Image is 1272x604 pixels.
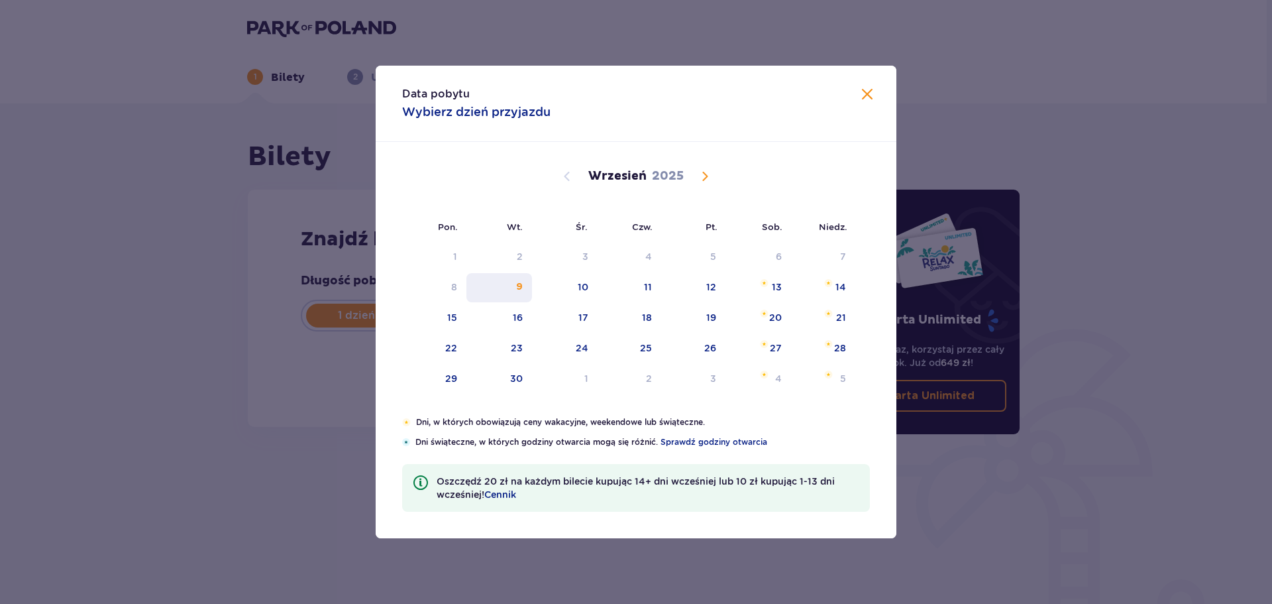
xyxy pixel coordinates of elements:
[466,243,532,272] td: Not available. wtorek, 2 września 2025
[661,304,725,333] td: piątek, 19 września 2025
[710,372,716,385] div: 3
[819,221,847,232] small: Niedz.
[598,304,662,333] td: czwartek, 18 września 2025
[466,365,532,394] td: wtorek, 30 września 2025
[402,365,466,394] td: poniedziałek, 29 września 2025
[532,365,598,394] td: środa, 1 października 2025
[661,273,725,302] td: piątek, 12 września 2025
[576,221,588,232] small: Śr.
[710,250,716,263] div: 5
[775,372,782,385] div: 4
[706,221,717,232] small: Pt.
[416,416,870,428] p: Dni, w których obowiązują ceny wakacyjne, weekendowe lub świąteczne.
[769,311,782,324] div: 20
[762,221,782,232] small: Sob.
[598,243,662,272] td: Not available. czwartek, 4 września 2025
[451,280,457,294] div: 8
[772,280,782,294] div: 13
[645,250,652,263] div: 4
[598,273,662,302] td: czwartek, 11 września 2025
[725,334,791,363] td: sobota, 27 września 2025
[791,334,855,363] td: niedziela, 28 września 2025
[646,372,652,385] div: 2
[511,341,523,355] div: 23
[445,341,457,355] div: 22
[532,304,598,333] td: środa, 17 września 2025
[725,365,791,394] td: sobota, 4 października 2025
[532,243,598,272] td: Not available. środa, 3 września 2025
[402,304,466,333] td: poniedziałek, 15 września 2025
[532,273,598,302] td: środa, 10 września 2025
[445,372,457,385] div: 29
[791,365,855,394] td: niedziela, 5 października 2025
[644,280,652,294] div: 11
[598,365,662,394] td: czwartek, 2 października 2025
[706,280,716,294] div: 12
[661,365,725,394] td: piątek, 3 października 2025
[466,304,532,333] td: wtorek, 16 września 2025
[438,221,458,232] small: Pon.
[661,334,725,363] td: piątek, 26 września 2025
[513,311,523,324] div: 16
[466,334,532,363] td: wtorek, 23 września 2025
[725,243,791,272] td: Not available. sobota, 6 września 2025
[402,334,466,363] td: poniedziałek, 22 września 2025
[770,341,782,355] div: 27
[725,304,791,333] td: sobota, 20 września 2025
[582,250,588,263] div: 3
[376,142,896,416] div: Calendar
[640,341,652,355] div: 25
[532,334,598,363] td: środa, 24 września 2025
[578,311,588,324] div: 17
[776,250,782,263] div: 6
[791,243,855,272] td: Not available. niedziela, 7 września 2025
[704,341,716,355] div: 26
[453,250,457,263] div: 1
[510,372,523,385] div: 30
[791,304,855,333] td: niedziela, 21 września 2025
[507,221,523,232] small: Wt.
[661,243,725,272] td: Not available. piątek, 5 września 2025
[706,311,716,324] div: 19
[466,273,532,302] td: wtorek, 9 września 2025
[791,273,855,302] td: niedziela, 14 września 2025
[576,341,588,355] div: 24
[642,311,652,324] div: 18
[447,311,457,324] div: 15
[402,243,466,272] td: Not available. poniedziałek, 1 września 2025
[725,273,791,302] td: sobota, 13 września 2025
[584,372,588,385] div: 1
[632,221,653,232] small: Czw.
[578,280,588,294] div: 10
[516,280,523,294] div: 9
[517,250,523,263] div: 2
[598,334,662,363] td: czwartek, 25 września 2025
[402,273,466,302] td: Not available. poniedziałek, 8 września 2025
